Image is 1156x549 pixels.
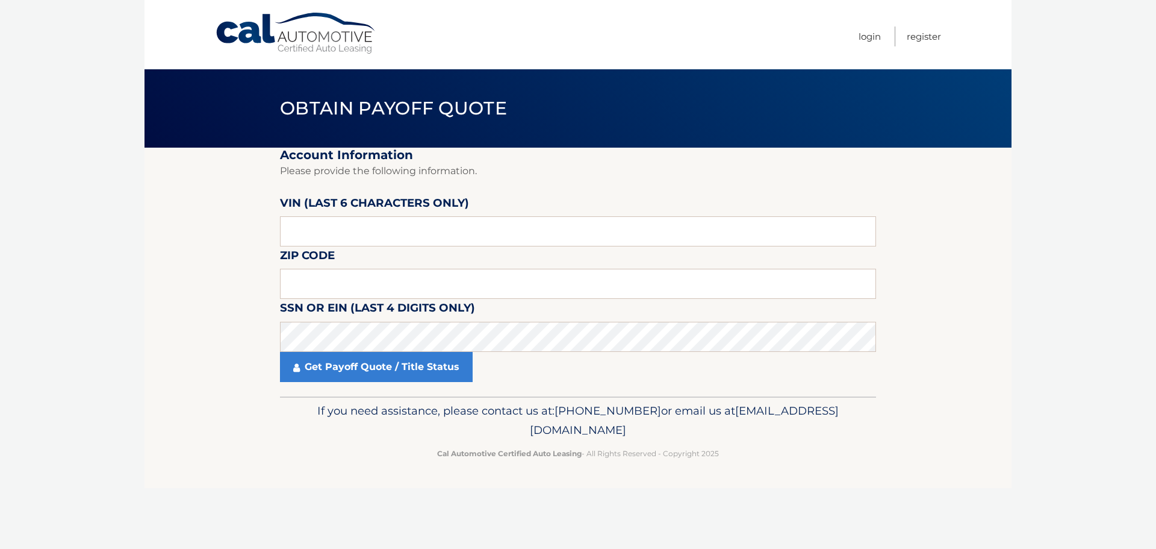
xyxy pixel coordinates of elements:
label: SSN or EIN (last 4 digits only) [280,299,475,321]
span: Obtain Payoff Quote [280,97,507,119]
a: Login [859,27,881,46]
a: Get Payoff Quote / Title Status [280,352,473,382]
strong: Cal Automotive Certified Auto Leasing [437,449,582,458]
label: VIN (last 6 characters only) [280,194,469,216]
span: [PHONE_NUMBER] [555,404,661,418]
h2: Account Information [280,148,876,163]
a: Cal Automotive [215,12,378,55]
p: Please provide the following information. [280,163,876,180]
a: Register [907,27,941,46]
p: - All Rights Reserved - Copyright 2025 [288,447,868,460]
label: Zip Code [280,246,335,269]
p: If you need assistance, please contact us at: or email us at [288,401,868,440]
